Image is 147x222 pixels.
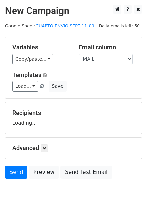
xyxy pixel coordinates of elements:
[97,23,142,28] a: Daily emails left: 50
[12,109,135,127] div: Loading...
[12,144,135,152] h5: Advanced
[60,166,112,179] a: Send Test Email
[97,22,142,30] span: Daily emails left: 50
[12,44,69,51] h5: Variables
[49,81,66,92] button: Save
[12,109,135,117] h5: Recipients
[12,81,38,92] a: Load...
[5,166,27,179] a: Send
[12,54,53,64] a: Copy/paste...
[12,71,41,78] a: Templates
[5,5,142,17] h2: New Campaign
[35,23,94,28] a: CUARTO ENVIO SEPT 11-09
[79,44,135,51] h5: Email column
[5,23,94,28] small: Google Sheet:
[29,166,59,179] a: Preview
